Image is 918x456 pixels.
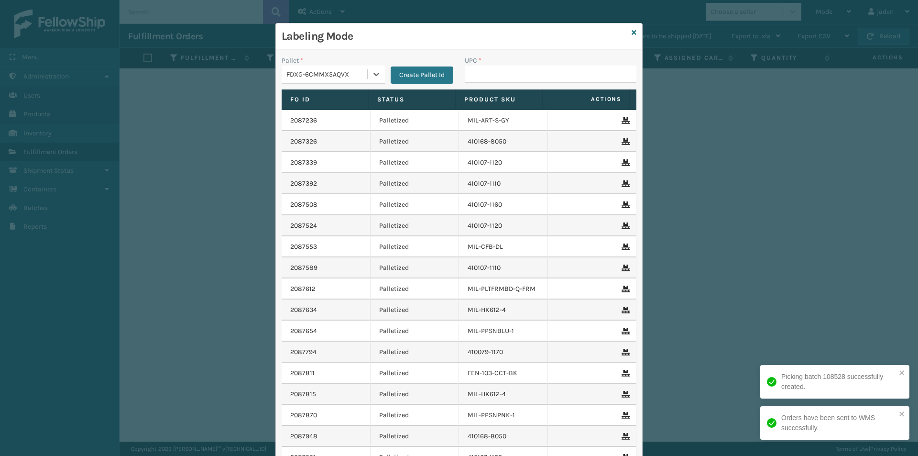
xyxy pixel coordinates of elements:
td: Palletized [371,173,459,194]
td: Palletized [371,363,459,384]
a: 2087815 [290,389,316,399]
div: Orders have been sent to WMS successfully. [781,413,896,433]
a: 2087339 [290,158,317,167]
td: Palletized [371,152,459,173]
a: 2087392 [290,179,317,189]
i: Remove From Pallet [622,201,627,208]
span: Actions [546,91,627,107]
td: MIL-HK612-4 [459,300,548,321]
a: 2087811 [290,368,315,378]
td: Palletized [371,194,459,215]
a: 2087870 [290,411,317,420]
td: MIL-PPSNBLU-1 [459,321,548,342]
a: 2087654 [290,326,317,336]
i: Remove From Pallet [622,328,627,334]
button: close [899,369,906,378]
label: Pallet [282,56,303,66]
button: Create Pallet Id [391,67,453,84]
i: Remove From Pallet [622,222,627,229]
td: MIL-PPSNPNK-1 [459,405,548,426]
label: UPC [465,56,481,66]
td: Palletized [371,321,459,342]
td: MIL-CFB-DL [459,236,548,257]
td: 410107-1110 [459,173,548,194]
i: Remove From Pallet [622,180,627,187]
button: close [899,410,906,419]
i: Remove From Pallet [622,391,627,398]
a: 2087948 [290,432,317,441]
a: 2087589 [290,263,317,273]
i: Remove From Pallet [622,286,627,292]
td: 410107-1110 [459,257,548,278]
td: FEN-103-CCT-BK [459,363,548,384]
a: 2087326 [290,137,317,146]
td: 410168-8050 [459,131,548,152]
td: 410168-8050 [459,426,548,447]
i: Remove From Pallet [622,370,627,377]
h3: Labeling Mode [282,29,628,44]
td: Palletized [371,426,459,447]
td: Palletized [371,300,459,321]
td: MIL-ART-S-GY [459,110,548,131]
td: Palletized [371,131,459,152]
label: Status [377,95,447,104]
i: Remove From Pallet [622,244,627,250]
a: 2087612 [290,284,316,294]
td: Palletized [371,384,459,405]
td: MIL-HK612-4 [459,384,548,405]
a: 2087794 [290,347,317,357]
i: Remove From Pallet [622,117,627,124]
a: 2087236 [290,116,317,125]
td: Palletized [371,110,459,131]
a: 2087508 [290,200,317,210]
td: Palletized [371,405,459,426]
td: 410079-1170 [459,342,548,363]
div: FDXG-6CMMX5AQVX [286,69,368,79]
i: Remove From Pallet [622,159,627,166]
i: Remove From Pallet [622,138,627,145]
label: Fo Id [290,95,360,104]
td: 410107-1160 [459,194,548,215]
i: Remove From Pallet [622,412,627,419]
td: Palletized [371,278,459,300]
a: 2087634 [290,305,317,315]
td: Palletized [371,215,459,236]
i: Remove From Pallet [622,349,627,356]
td: MIL-PLTFRMBD-Q-FRM [459,278,548,300]
td: Palletized [371,236,459,257]
i: Remove From Pallet [622,433,627,440]
div: Picking batch 108528 successfully created. [781,372,896,392]
label: Product SKU [464,95,534,104]
td: Palletized [371,257,459,278]
td: 410107-1120 [459,215,548,236]
i: Remove From Pallet [622,265,627,271]
td: Palletized [371,342,459,363]
td: 410107-1120 [459,152,548,173]
i: Remove From Pallet [622,307,627,313]
a: 2087553 [290,242,317,252]
a: 2087524 [290,221,317,231]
